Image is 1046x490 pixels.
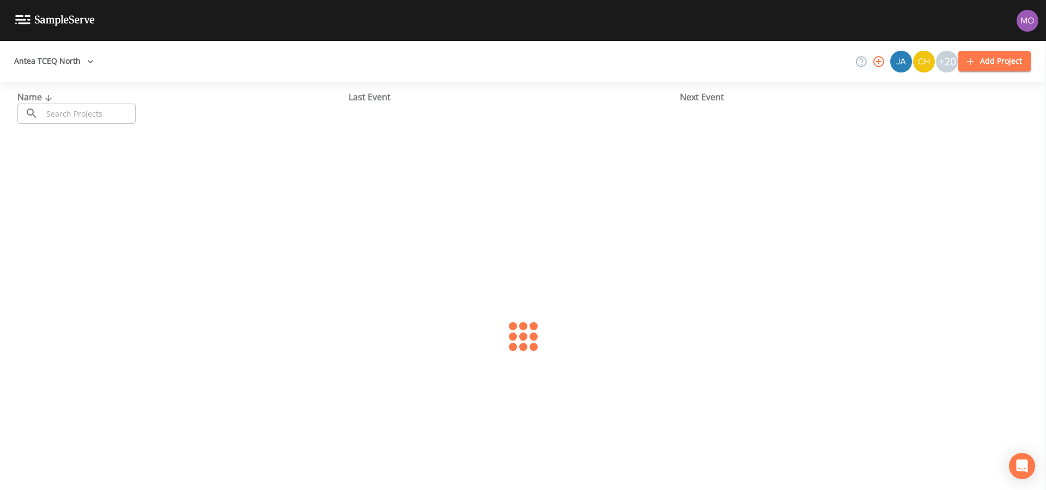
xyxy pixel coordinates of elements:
div: James Whitmire [890,51,913,72]
img: 2e773653e59f91cc345d443c311a9659 [890,51,912,72]
div: Charles Medina [913,51,935,72]
div: +20 [936,51,958,72]
img: 4e251478aba98ce068fb7eae8f78b90c [1017,10,1038,32]
div: Next Event [680,90,1011,104]
div: Last Event [349,90,680,104]
input: Search Projects [42,104,136,124]
span: Name [17,91,55,103]
button: Add Project [958,51,1031,71]
button: Antea TCEQ North [10,51,98,71]
img: c74b8b8b1c7a9d34f67c5e0ca157ed15 [913,51,935,72]
div: Open Intercom Messenger [1009,453,1035,479]
img: logo [15,15,95,26]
